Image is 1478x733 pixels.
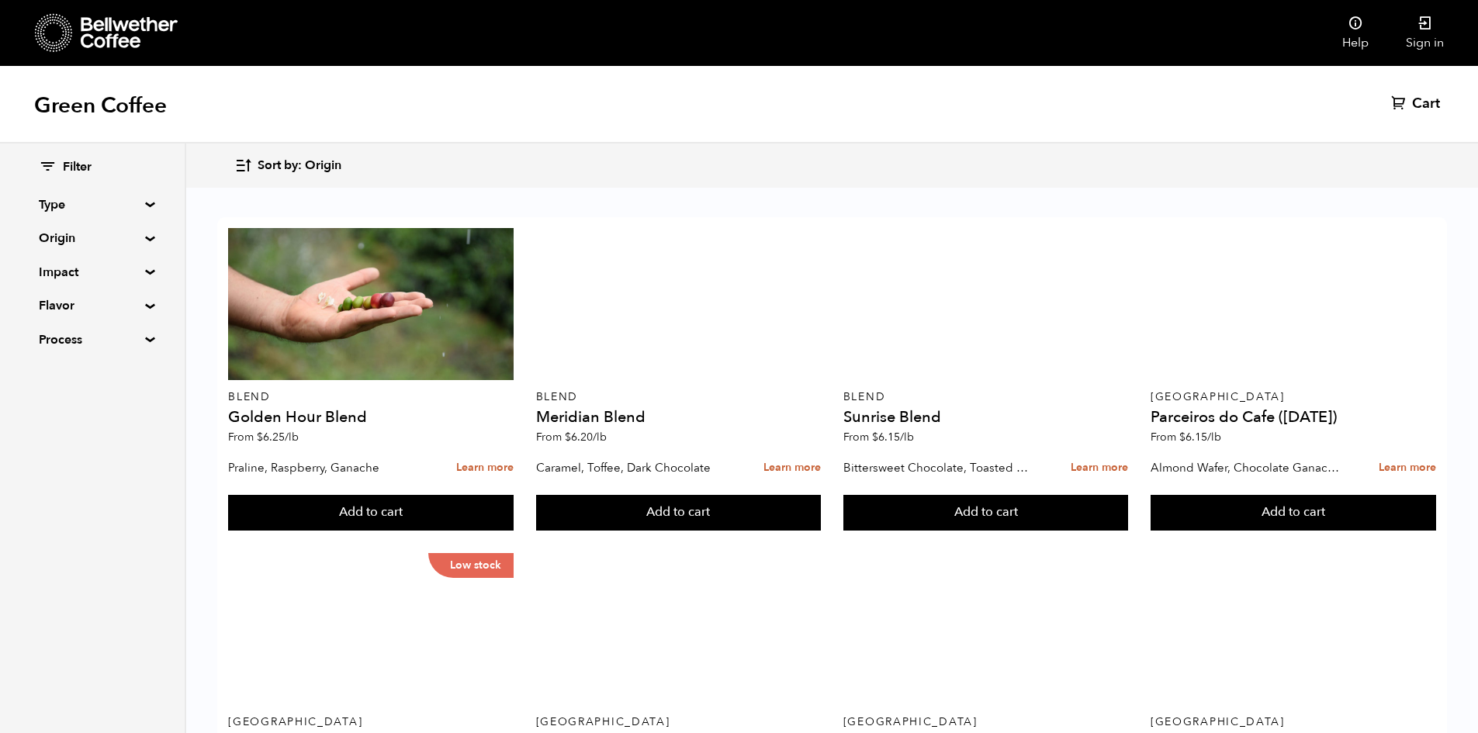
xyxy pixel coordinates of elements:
span: $ [257,430,263,444]
h1: Green Coffee [34,92,167,119]
span: $ [1179,430,1186,444]
h4: Golden Hour Blend [228,410,514,425]
a: Learn more [456,451,514,485]
summary: Impact [39,263,146,282]
button: Add to cart [1151,495,1436,531]
summary: Type [39,195,146,214]
span: From [1151,430,1221,444]
p: [GEOGRAPHIC_DATA] [536,717,822,728]
bdi: 6.25 [257,430,299,444]
span: From [228,430,299,444]
p: Blend [228,392,514,403]
p: Blend [536,392,822,403]
a: Low stock [228,553,514,705]
summary: Origin [39,229,146,247]
button: Add to cart [843,495,1129,531]
span: /lb [285,430,299,444]
h4: Meridian Blend [536,410,822,425]
summary: Flavor [39,296,146,315]
span: /lb [900,430,914,444]
p: Caramel, Toffee, Dark Chocolate [536,456,730,479]
span: Cart [1412,95,1440,113]
span: Sort by: Origin [258,157,341,175]
span: From [536,430,607,444]
p: Low stock [428,553,514,578]
button: Add to cart [536,495,822,531]
bdi: 6.15 [872,430,914,444]
button: Add to cart [228,495,514,531]
a: Cart [1391,95,1444,113]
bdi: 6.15 [1179,430,1221,444]
a: Learn more [1071,451,1128,485]
span: From [843,430,914,444]
bdi: 6.20 [565,430,607,444]
p: Blend [843,392,1129,403]
span: /lb [1207,430,1221,444]
summary: Process [39,330,146,349]
a: Learn more [1379,451,1436,485]
p: [GEOGRAPHIC_DATA] [843,717,1129,728]
p: [GEOGRAPHIC_DATA] [1151,392,1436,403]
span: Filter [63,159,92,176]
p: [GEOGRAPHIC_DATA] [228,717,514,728]
p: Praline, Raspberry, Ganache [228,456,422,479]
p: Bittersweet Chocolate, Toasted Marshmallow, Candied Orange, Praline [843,456,1037,479]
span: $ [565,430,571,444]
p: [GEOGRAPHIC_DATA] [1151,717,1436,728]
button: Sort by: Origin [234,147,341,184]
p: Almond Wafer, Chocolate Ganache, Bing Cherry [1151,456,1345,479]
span: $ [872,430,878,444]
a: Learn more [763,451,821,485]
h4: Parceiros do Cafe ([DATE]) [1151,410,1436,425]
h4: Sunrise Blend [843,410,1129,425]
span: /lb [593,430,607,444]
